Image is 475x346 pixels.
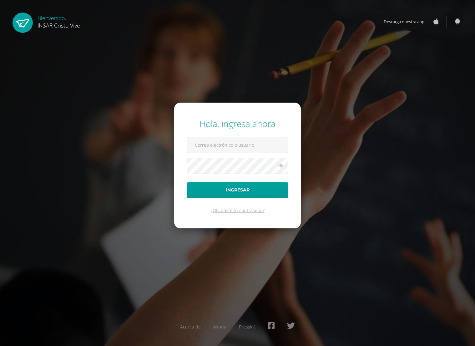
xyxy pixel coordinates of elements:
[187,137,288,153] input: Correo electrónico o usuario
[384,16,432,28] span: Descarga nuestra app:
[211,207,265,213] a: ¿Olvidaste tu contraseña?
[239,324,255,330] a: Presskit
[180,324,201,330] a: Acerca de
[187,118,288,130] div: Hola, ingresa ahora
[38,13,80,29] div: Bienvenido,
[38,22,80,29] span: INSAR Cristo Vive
[213,324,226,330] a: Ayuda
[187,182,288,198] button: Ingresar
